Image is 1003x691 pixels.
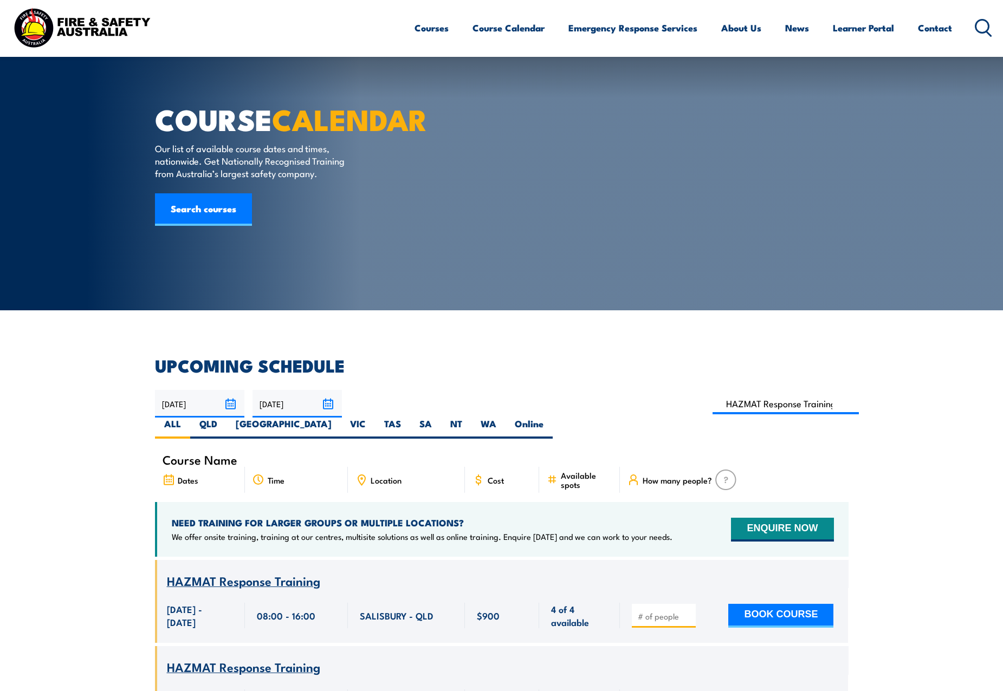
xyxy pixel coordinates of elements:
[728,604,833,628] button: BOOK COURSE
[268,475,284,485] span: Time
[360,609,433,622] span: SALISBURY - QLD
[253,390,342,418] input: To date
[833,14,894,42] a: Learner Portal
[272,96,428,141] strong: CALENDAR
[172,517,672,529] h4: NEED TRAINING FOR LARGER GROUPS OR MULTIPLE LOCATIONS?
[227,418,341,439] label: [GEOGRAPHIC_DATA]
[155,357,849,373] h2: UPCOMING SCHEDULE
[488,475,504,485] span: Cost
[167,571,320,590] span: HAZMAT Response Training
[167,657,320,676] span: HAZMAT Response Training
[155,106,423,132] h1: COURSE
[471,418,506,439] label: WA
[178,475,198,485] span: Dates
[163,455,237,464] span: Course Name
[551,603,608,628] span: 4 of 4 available
[172,531,672,542] p: We offer onsite training, training at our centres, multisite solutions as well as online training...
[918,14,952,42] a: Contact
[638,611,692,622] input: # of people
[155,390,244,418] input: From date
[190,418,227,439] label: QLD
[371,475,402,485] span: Location
[713,393,859,414] input: Search Course
[506,418,553,439] label: Online
[410,418,441,439] label: SA
[155,418,190,439] label: ALL
[561,471,612,489] span: Available spots
[441,418,471,439] label: NT
[167,603,233,628] span: [DATE] - [DATE]
[477,609,500,622] span: $900
[568,14,697,42] a: Emergency Response Services
[785,14,809,42] a: News
[415,14,449,42] a: Courses
[167,661,320,674] a: HAZMAT Response Training
[257,609,315,622] span: 08:00 - 16:00
[375,418,410,439] label: TAS
[643,475,712,485] span: How many people?
[731,518,833,542] button: ENQUIRE NOW
[155,142,353,180] p: Our list of available course dates and times, nationwide. Get Nationally Recognised Training from...
[167,575,320,588] a: HAZMAT Response Training
[473,14,545,42] a: Course Calendar
[341,418,375,439] label: VIC
[721,14,761,42] a: About Us
[155,193,252,226] a: Search courses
